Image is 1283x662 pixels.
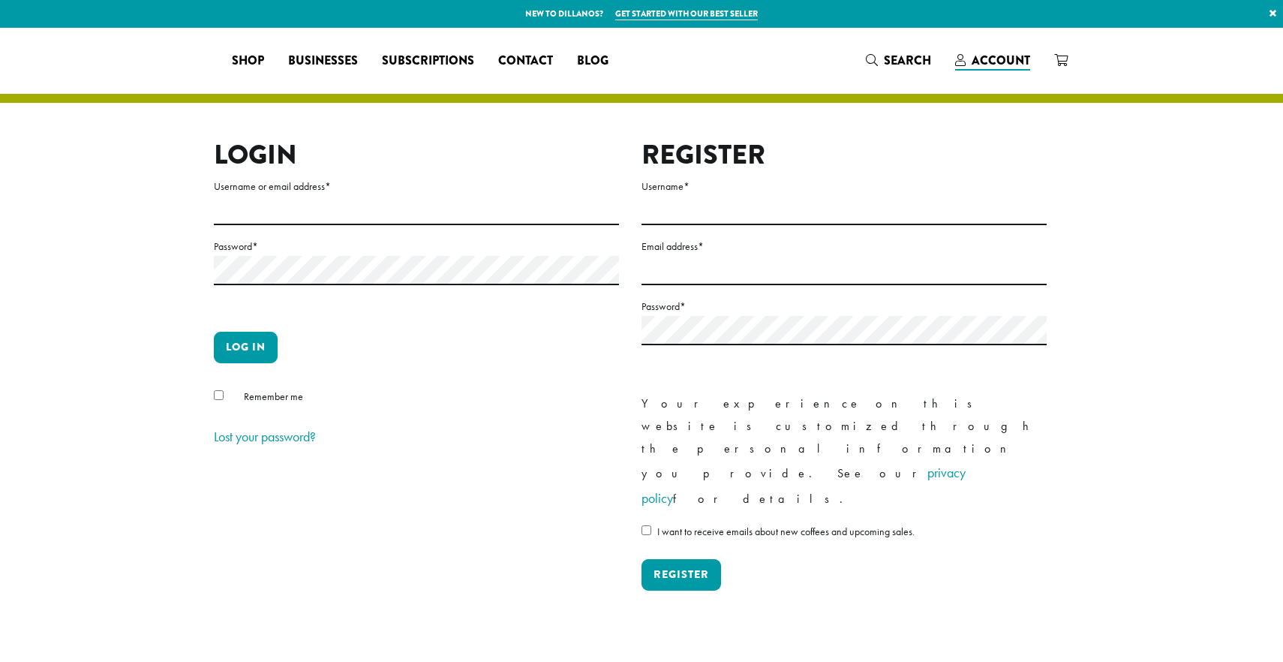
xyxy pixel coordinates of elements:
[641,297,1047,316] label: Password
[382,52,474,71] span: Subscriptions
[232,52,264,71] span: Shop
[972,52,1030,69] span: Account
[288,52,358,71] span: Businesses
[641,559,721,591] button: Register
[641,464,966,507] a: privacy policy
[615,8,758,20] a: Get started with our best seller
[657,525,915,538] span: I want to receive emails about new coffees and upcoming sales.
[641,177,1047,196] label: Username
[214,139,619,171] h2: Login
[641,393,1047,511] p: Your experience on this website is customized through the personal information you provide. See o...
[641,237,1047,256] label: Email address
[498,52,553,71] span: Contact
[577,52,608,71] span: Blog
[244,390,303,403] span: Remember me
[884,52,931,69] span: Search
[641,139,1047,171] h2: Register
[220,49,276,73] a: Shop
[214,237,619,256] label: Password
[214,332,278,363] button: Log in
[214,428,316,445] a: Lost your password?
[854,48,943,73] a: Search
[214,177,619,196] label: Username or email address
[641,525,651,535] input: I want to receive emails about new coffees and upcoming sales.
